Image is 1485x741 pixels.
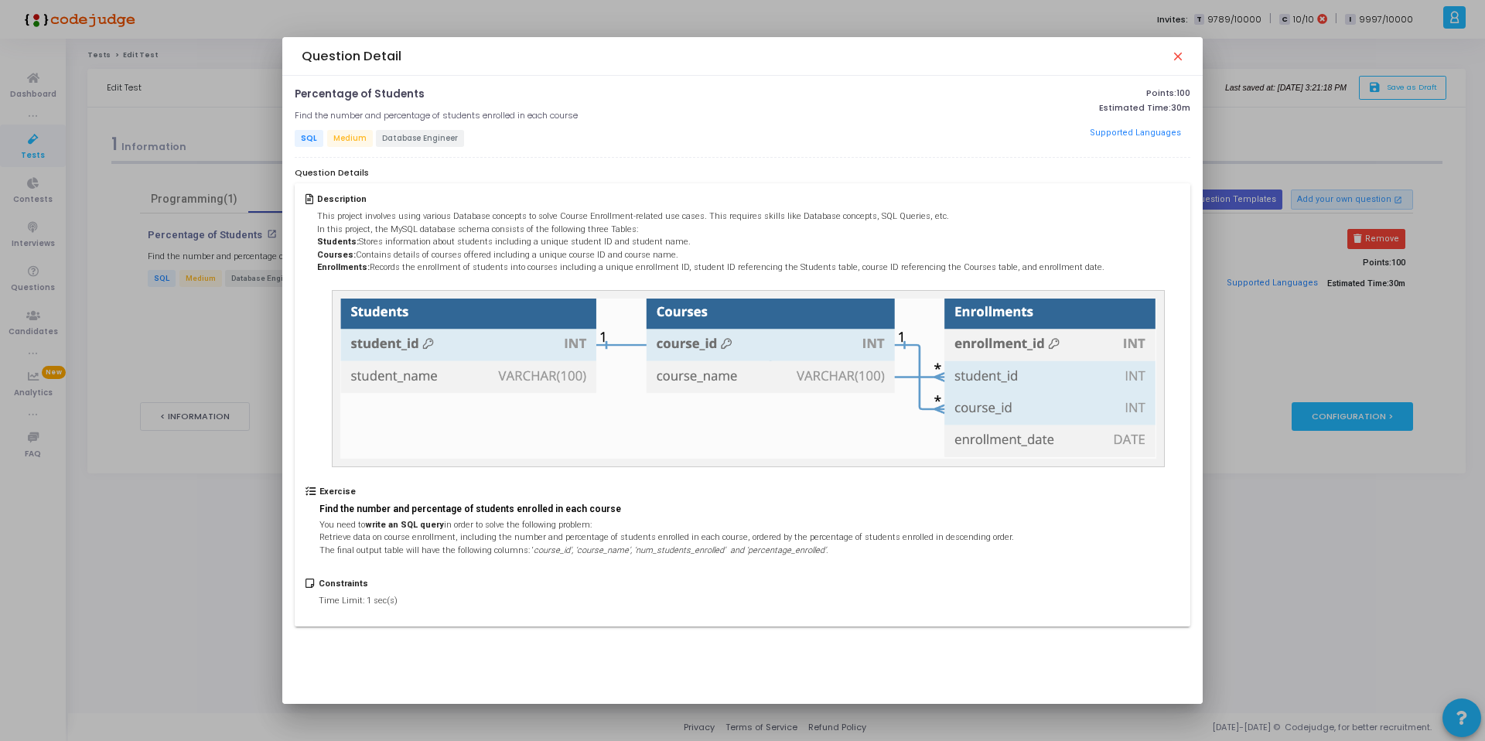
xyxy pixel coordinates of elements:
[317,262,370,272] strong: Enrollments:
[319,519,1014,558] p: You need to in order to solve the following problem: Retrieve data on course enrollment, includin...
[1084,121,1186,145] button: Supported Languages
[319,487,1014,497] h5: Exercise
[376,130,464,147] span: Database Engineer
[327,130,373,147] span: Medium
[900,88,1190,98] p: Points:
[319,595,398,608] p: Time Limit: 1 sec(s)
[534,545,828,555] i: course_id’, ‘course_name’, ‘num_students_enrolled’ and ‘percentage_enrolled’.
[295,166,369,179] span: Question Details
[302,49,401,64] h4: Question Detail
[365,520,444,530] strong: write an SQL query
[317,250,356,260] strong: Courses:
[295,88,425,101] p: Percentage of Students
[340,299,1156,459] img: 1715677829351--Screenshot%202024-05-14%20at%202.40.03%E2%80%AFPM.png
[900,103,1190,113] p: Estimated Time:
[295,111,578,121] h5: Find the number and percentage of students enrolled in each course
[1176,87,1190,99] span: 100
[1171,103,1190,113] span: 30m
[319,579,398,589] h5: Constraints
[295,130,323,147] span: SQL
[317,210,1179,275] p: This project involves using various Database concepts to solve Course Enrollment-related use case...
[317,194,1179,204] h5: Description
[317,237,359,247] strong: Students:
[319,504,1014,515] h3: Find the number and percentage of students enrolled in each course
[1171,50,1183,62] mat-icon: close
